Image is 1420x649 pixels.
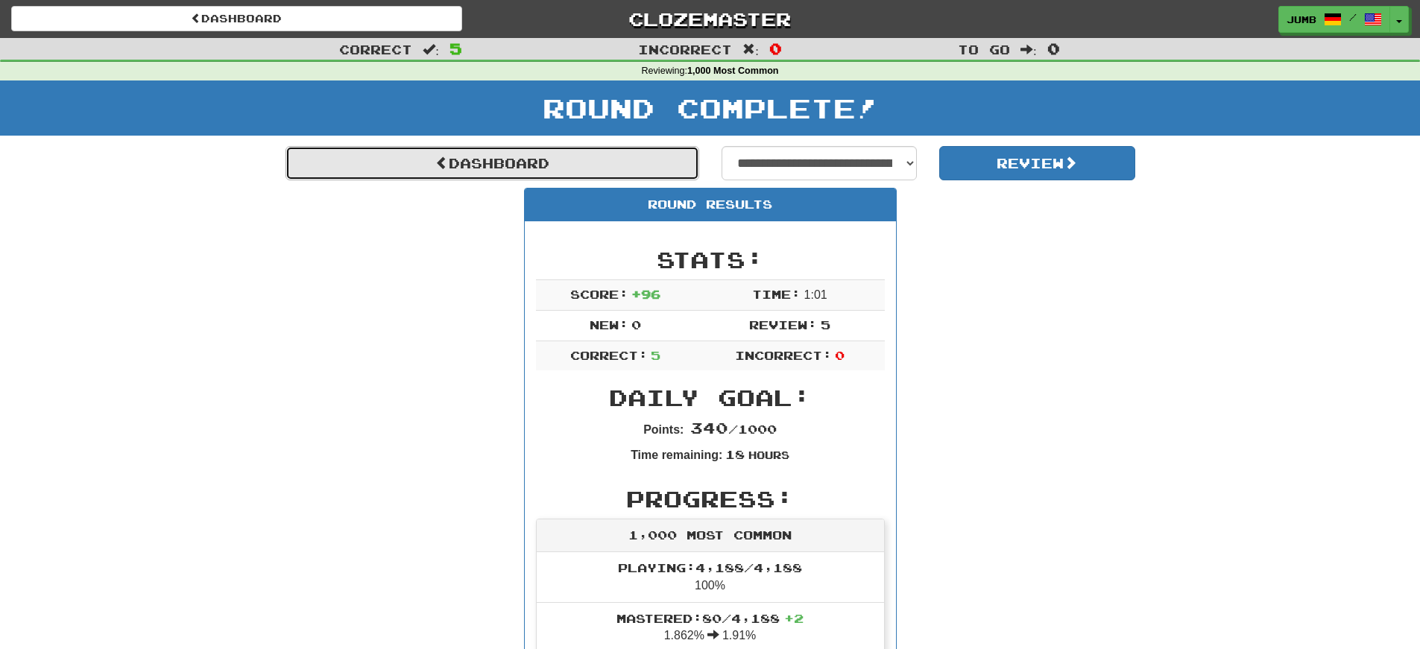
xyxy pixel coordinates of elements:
span: 0 [835,348,845,362]
span: 18 [725,447,745,461]
h2: Progress: [536,487,885,511]
div: Round Results [525,189,896,221]
div: 1,000 Most Common [537,519,884,552]
a: Dashboard [11,6,462,31]
span: 1 : 0 1 [804,288,827,301]
span: 0 [631,317,641,332]
h2: Daily Goal: [536,385,885,410]
span: 5 [449,39,462,57]
span: Incorrect [638,42,732,57]
span: : [742,43,759,56]
span: Incorrect: [735,348,832,362]
span: Mastered: 80 / 4,188 [616,611,804,625]
strong: 1,000 Most Common [687,66,778,76]
span: 340 [690,419,728,437]
h2: Stats: [536,247,885,272]
span: Correct [339,42,412,57]
span: + 2 [784,611,804,625]
small: Hours [748,449,789,461]
span: Jumb [1287,13,1316,26]
strong: Points: [643,423,684,436]
span: New: [590,317,628,332]
span: / 1000 [690,422,777,436]
span: 0 [769,39,782,57]
span: Time: [752,287,801,301]
span: 0 [1047,39,1060,57]
span: : [1020,43,1037,56]
a: Jumb / [1278,6,1390,33]
span: + 96 [631,287,660,301]
span: Correct: [570,348,648,362]
a: Dashboard [285,146,699,180]
button: Review [939,146,1135,180]
span: 5 [821,317,830,332]
span: To go [958,42,1010,57]
a: Clozemaster [485,6,935,32]
li: 100% [537,552,884,603]
span: Playing: 4,188 / 4,188 [618,560,802,574]
span: Review: [749,317,817,332]
span: 5 [651,348,660,362]
strong: Time remaining: [631,449,722,461]
span: Score: [570,287,628,301]
span: : [423,43,439,56]
span: / [1349,12,1357,22]
h1: Round Complete! [5,93,1415,123]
